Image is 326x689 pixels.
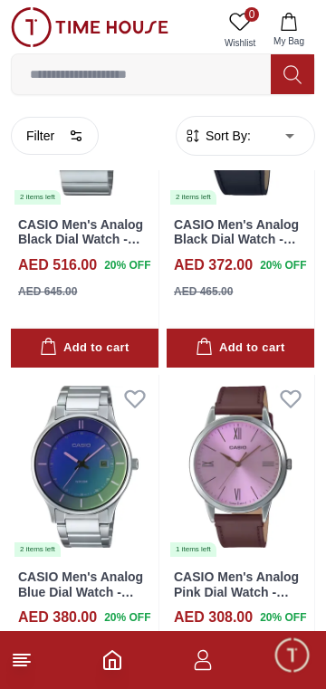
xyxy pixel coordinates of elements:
span: My Bag [266,34,312,48]
img: ... [11,7,168,47]
img: CASIO Men's Analog Pink Dial Watch - MTP-E600L-5BDF [167,375,314,559]
button: Add to cart [167,329,314,368]
div: 2 items left [14,190,61,205]
div: 2 items left [170,190,216,205]
h4: AED 380.00 [18,607,97,628]
span: Wishlist [217,36,263,50]
a: CASIO Men's Analog Blue Dial Watch - MTP-E605D-2EVDF [18,569,143,615]
a: 0Wishlist [217,7,263,53]
h4: AED 308.00 [174,607,253,628]
span: 0 [244,7,259,22]
span: 20 % OFF [104,609,150,626]
h4: AED 372.00 [174,254,253,276]
span: 20 % OFF [104,257,150,273]
button: Add to cart [11,329,158,368]
div: Add to cart [40,338,129,359]
span: 20 % OFF [260,257,306,273]
button: Filter [11,117,99,155]
a: CASIO Men's Analog Pink Dial Watch - MTP-E600L-5BDF [174,569,299,615]
a: CASIO Men's Analog Pink Dial Watch - MTP-E600L-5BDF1 items left [167,375,314,559]
div: Add to cart [196,338,284,359]
button: Sort By: [184,127,251,145]
div: AED 645.00 [18,283,77,300]
button: My Bag [263,7,315,53]
div: 1 items left [170,542,216,557]
span: Sort By: [202,127,251,145]
a: CASIO Men's Analog Blue Dial Watch - MTP-E605D-2EVDF2 items left [11,375,158,559]
img: CASIO Men's Analog Blue Dial Watch - MTP-E605D-2EVDF [11,375,158,559]
span: 20 % OFF [260,609,306,626]
a: CASIO Men's Analog Black Dial Watch - MTP-E735GL-1AVDF [174,217,299,263]
a: Home [101,649,123,671]
h4: AED 516.00 [18,254,97,276]
div: 2 items left [14,542,61,557]
a: CASIO Men's Analog Black Dial Watch - MTP-M305D-1A2VDF [18,217,143,263]
div: AED 465.00 [174,283,233,300]
div: Chat Widget [273,636,312,675]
